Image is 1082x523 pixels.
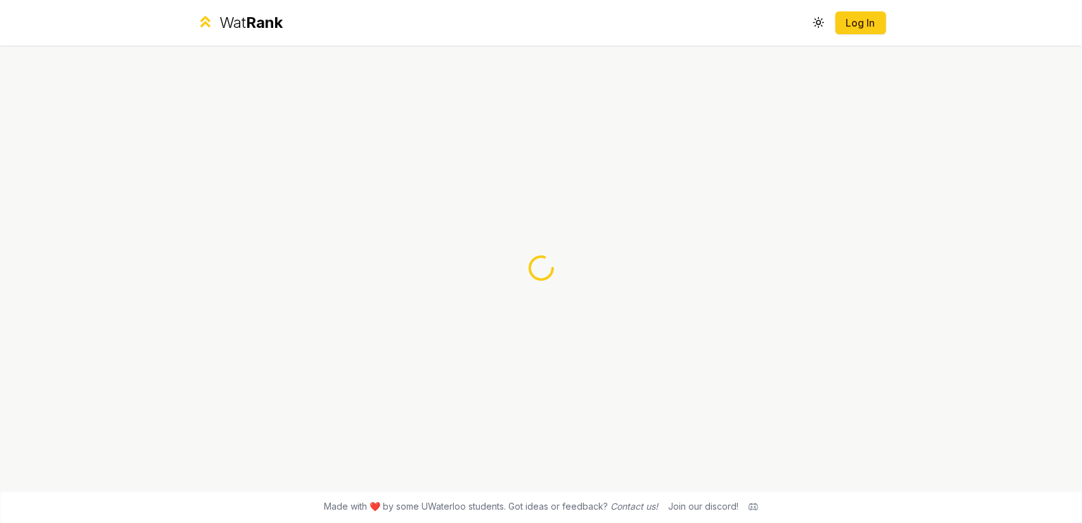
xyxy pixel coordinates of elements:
[246,13,283,32] span: Rank
[846,15,876,30] a: Log In
[196,13,283,33] a: WatRank
[219,13,283,33] div: Wat
[610,501,658,512] a: Contact us!
[668,500,738,513] div: Join our discord!
[835,11,886,34] button: Log In
[324,500,658,513] span: Made with ❤️ by some UWaterloo students. Got ideas or feedback?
